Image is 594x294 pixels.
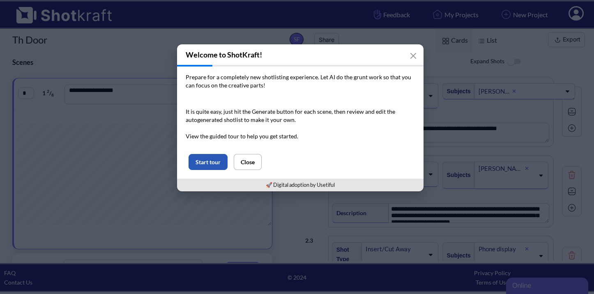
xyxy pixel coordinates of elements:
[186,108,415,140] p: It is quite easy, just hit the Generate button for each scene, then review and edit the autogener...
[186,73,319,80] span: Prepare for a completely new shotlisting experience.
[266,181,335,188] a: 🚀 Digital adoption by Usetiful
[234,154,262,170] button: Close
[177,44,424,65] h3: Welcome to ShotKraft!
[6,5,76,15] div: Online
[189,154,228,170] button: Start tour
